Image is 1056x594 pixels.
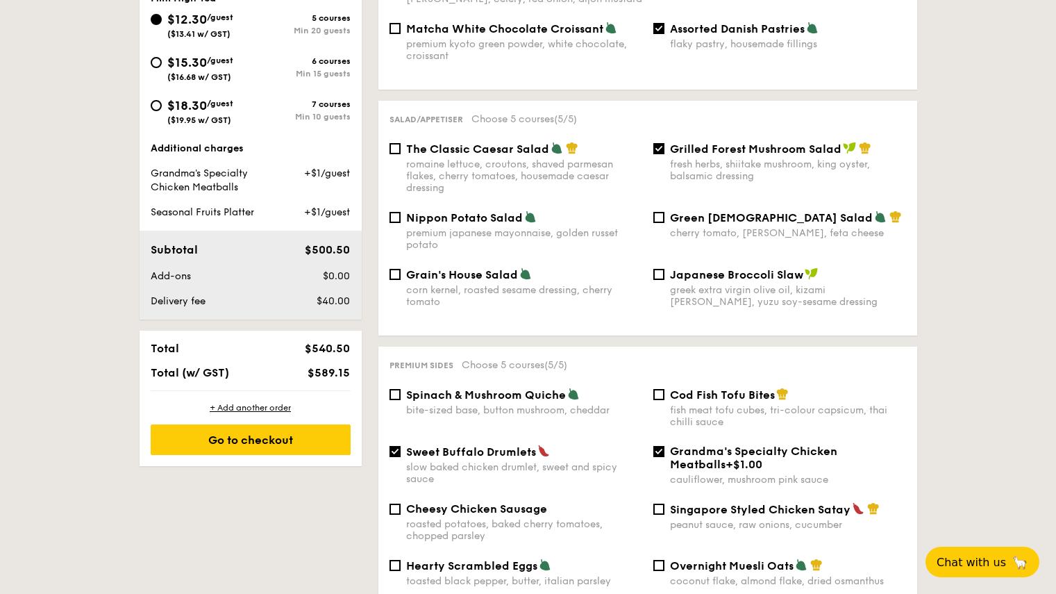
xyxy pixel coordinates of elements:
input: Cod Fish Tofu Bitesfish meat tofu cubes, tri-colour capsicum, thai chilli sauce [653,389,664,400]
span: Salad/Appetiser [389,115,463,124]
span: Chat with us [937,556,1006,569]
div: toasted black pepper, butter, italian parsley [406,575,642,587]
span: $540.50 [305,342,350,355]
input: Cheesy Chicken Sausageroasted potatoes, baked cherry tomatoes, chopped parsley [389,504,401,515]
input: Grain's House Saladcorn kernel, roasted sesame dressing, cherry tomato [389,269,401,280]
span: Subtotal [151,243,198,256]
img: icon-vegetarian.fe4039eb.svg [795,559,807,571]
input: Spinach & Mushroom Quichebite-sized base, button mushroom, cheddar [389,389,401,400]
img: icon-vegetarian.fe4039eb.svg [539,559,551,571]
span: Grandma's Specialty Chicken Meatballs [670,445,837,471]
img: icon-vegetarian.fe4039eb.svg [551,142,563,154]
div: Go to checkout [151,424,351,455]
div: Min 15 guests [251,69,351,79]
div: 6 courses [251,56,351,66]
div: fresh herbs, shiitake mushroom, king oyster, balsamic dressing [670,158,906,182]
img: icon-vegetarian.fe4039eb.svg [806,22,819,34]
input: Singapore Styled Chicken Sataypeanut sauce, raw onions, cucumber [653,504,664,515]
div: + Add another order [151,402,351,413]
div: corn kernel, roasted sesame dressing, cherry tomato [406,284,642,308]
span: Hearty Scrambled Eggs [406,559,537,572]
input: Nippon Potato Saladpremium japanese mayonnaise, golden russet potato [389,212,401,223]
span: +$1/guest [304,206,350,218]
span: Japanese Broccoli Slaw [670,268,803,281]
img: icon-vegetarian.fe4039eb.svg [567,388,580,400]
span: Seasonal Fruits Platter [151,206,254,218]
span: Sweet Buffalo Drumlets [406,445,536,459]
div: cauliflower, mushroom pink sauce [670,474,906,486]
div: Additional charges [151,142,351,156]
input: Assorted Danish Pastriesflaky pastry, housemade fillings [653,23,664,34]
span: Choose 5 courses [462,359,567,371]
span: Cod Fish Tofu Bites [670,388,775,402]
div: peanut sauce, raw onions, cucumber [670,519,906,531]
span: Add-ons [151,270,191,282]
span: ($13.41 w/ GST) [167,29,231,39]
span: /guest [207,56,233,65]
img: icon-vegetarian.fe4039eb.svg [519,267,532,280]
span: Nippon Potato Salad [406,211,523,224]
input: The Classic Caesar Saladromaine lettuce, croutons, shaved parmesan flakes, cherry tomatoes, house... [389,143,401,154]
img: icon-chef-hat.a58ddaea.svg [867,502,880,515]
img: icon-vegetarian.fe4039eb.svg [605,22,617,34]
span: $0.00 [323,270,350,282]
input: Green [DEMOGRAPHIC_DATA] Saladcherry tomato, [PERSON_NAME], feta cheese [653,212,664,223]
div: fish meat tofu cubes, tri-colour capsicum, thai chilli sauce [670,404,906,428]
span: Premium sides [389,361,453,370]
div: Min 20 guests [251,26,351,35]
span: +$1.00 [726,458,762,471]
div: flaky pastry, housemade fillings [670,38,906,50]
span: $18.30 [167,98,207,113]
span: $589.15 [308,366,350,379]
span: /guest [207,13,233,22]
input: $12.30/guest($13.41 w/ GST)5 coursesMin 20 guests [151,14,162,25]
span: ($16.68 w/ GST) [167,72,231,82]
img: icon-spicy.37a8142b.svg [537,445,550,457]
input: Japanese Broccoli Slawgreek extra virgin olive oil, kizami [PERSON_NAME], yuzu soy-sesame dressing [653,269,664,280]
div: 7 courses [251,99,351,109]
span: Grain's House Salad [406,268,518,281]
span: The Classic Caesar Salad [406,142,549,156]
span: 🦙 [1012,554,1028,570]
span: Assorted Danish Pastries [670,22,805,35]
div: bite-sized base, button mushroom, cheddar [406,404,642,416]
span: (5/5) [544,359,567,371]
img: icon-chef-hat.a58ddaea.svg [776,388,789,400]
button: Chat with us🦙 [925,547,1039,577]
div: roasted potatoes, baked cherry tomatoes, chopped parsley [406,518,642,542]
img: icon-vegetarian.fe4039eb.svg [524,211,537,223]
span: Singapore Styled Chicken Satay [670,503,850,516]
div: romaine lettuce, croutons, shaved parmesan flakes, cherry tomatoes, housemade caesar dressing [406,158,642,194]
span: +$1/guest [304,167,350,179]
div: premium kyoto green powder, white chocolate, croissant [406,38,642,62]
span: Choose 5 courses [471,113,577,125]
span: Delivery fee [151,295,206,307]
div: premium japanese mayonnaise, golden russet potato [406,227,642,251]
input: Grandma's Specialty Chicken Meatballs+$1.00cauliflower, mushroom pink sauce [653,446,664,457]
span: Total [151,342,179,355]
img: icon-spicy.37a8142b.svg [852,502,864,515]
span: Grandma's Specialty Chicken Meatballs [151,167,248,193]
div: 5 courses [251,13,351,23]
img: icon-chef-hat.a58ddaea.svg [859,142,871,154]
input: Sweet Buffalo Drumletsslow baked chicken drumlet, sweet and spicy sauce [389,446,401,457]
span: Green [DEMOGRAPHIC_DATA] Salad [670,211,873,224]
input: Matcha White Chocolate Croissantpremium kyoto green powder, white chocolate, croissant [389,23,401,34]
span: Cheesy Chicken Sausage [406,502,547,515]
span: $40.00 [317,295,350,307]
span: Spinach & Mushroom Quiche [406,388,566,402]
input: $18.30/guest($19.95 w/ GST)7 coursesMin 10 guests [151,100,162,111]
input: $15.30/guest($16.68 w/ GST)6 coursesMin 15 guests [151,57,162,68]
input: Grilled Forest Mushroom Saladfresh herbs, shiitake mushroom, king oyster, balsamic dressing [653,143,664,154]
div: slow baked chicken drumlet, sweet and spicy sauce [406,461,642,485]
div: cherry tomato, [PERSON_NAME], feta cheese [670,227,906,239]
span: Matcha White Chocolate Croissant [406,22,603,35]
span: /guest [207,99,233,108]
span: $500.50 [305,243,350,256]
div: greek extra virgin olive oil, kizami [PERSON_NAME], yuzu soy-sesame dressing [670,284,906,308]
input: Hearty Scrambled Eggstoasted black pepper, butter, italian parsley [389,560,401,571]
div: Min 10 guests [251,112,351,122]
span: $12.30 [167,12,207,27]
input: Overnight Muesli Oatscoconut flake, almond flake, dried osmanthus [653,560,664,571]
span: $15.30 [167,55,207,70]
